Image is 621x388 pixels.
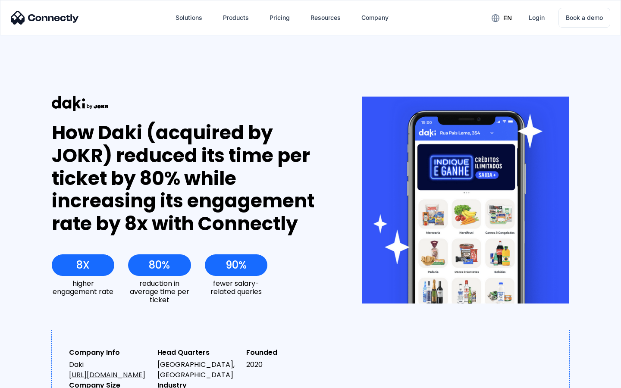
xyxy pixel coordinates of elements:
div: Company Info [69,347,151,358]
div: 2020 [246,360,328,370]
div: 90% [226,259,247,271]
aside: Language selected: English [9,373,52,385]
div: Solutions [176,12,202,24]
div: higher engagement rate [52,279,114,296]
a: [URL][DOMAIN_NAME] [69,370,145,380]
a: Pricing [263,7,297,28]
div: Resources [310,12,341,24]
div: How Daki (acquired by JOKR) reduced its time per ticket by 80% while increasing its engagement ra... [52,122,331,235]
div: fewer salary-related queries [205,279,267,296]
div: en [503,12,512,24]
div: Head Quarters [157,347,239,358]
div: [GEOGRAPHIC_DATA], [GEOGRAPHIC_DATA] [157,360,239,380]
div: 8X [76,259,90,271]
div: Founded [246,347,328,358]
div: 80% [149,259,170,271]
div: Pricing [270,12,290,24]
ul: Language list [17,373,52,385]
div: Company [361,12,389,24]
div: Daki [69,360,151,380]
a: Book a demo [558,8,610,28]
img: Connectly Logo [11,11,79,25]
div: Products [223,12,249,24]
div: Login [529,12,545,24]
div: reduction in average time per ticket [128,279,191,304]
a: Login [522,7,552,28]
